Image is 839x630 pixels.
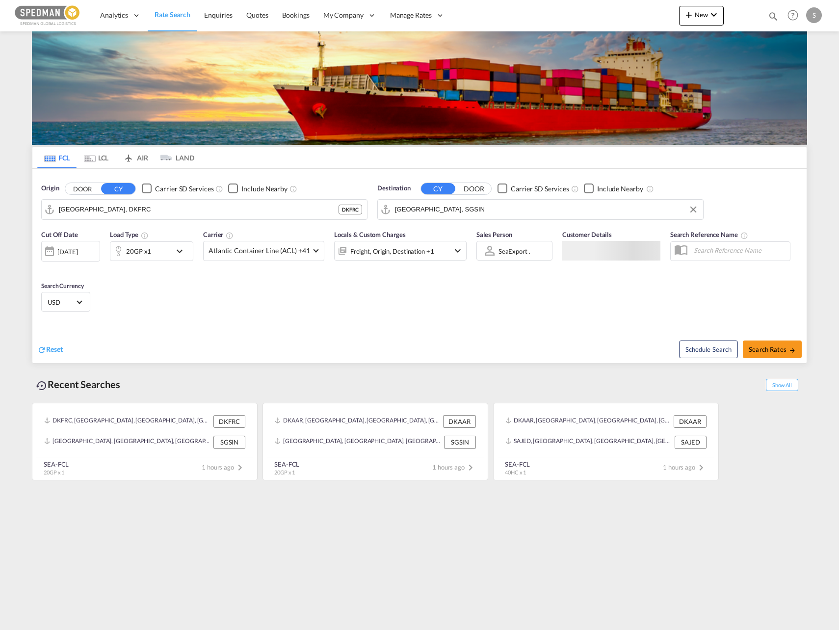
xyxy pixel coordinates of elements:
span: Customer Details [562,231,612,238]
div: SeaExport . [498,247,530,255]
div: Carrier SD Services [155,184,213,194]
div: Help [785,7,806,25]
recent-search-card: DKAAR, [GEOGRAPHIC_DATA], [GEOGRAPHIC_DATA], [GEOGRAPHIC_DATA], [GEOGRAPHIC_DATA] DKAAR[GEOGRAPHI... [262,403,488,480]
md-select: Sales Person: SeaExport . [498,244,534,258]
span: Atlantic Container Line (ACL) +41 [209,246,310,256]
div: SGSIN, Singapore, Singapore, South East Asia, Asia Pacific [275,436,442,448]
span: USD [48,298,75,307]
span: New [683,11,720,19]
div: DKFRC [213,415,245,428]
div: Recent Searches [32,373,124,395]
md-icon: icon-magnify [768,11,779,22]
span: Search Reference Name [670,231,748,238]
div: DKAAR [674,415,707,428]
input: Search by Port [395,202,698,217]
md-icon: icon-refresh [37,345,46,354]
button: icon-plus 400-fgNewicon-chevron-down [679,6,724,26]
img: LCL+%26+FCL+BACKGROUND.png [32,31,807,145]
md-tab-item: LCL [77,147,116,168]
button: DOOR [457,183,491,194]
md-icon: Unchecked: Search for CY (Container Yard) services for all selected carriers.Checked : Search for... [215,185,223,193]
div: [DATE] [41,241,100,262]
span: Search Rates [749,345,796,353]
input: Search by Port [59,202,339,217]
div: SGSIN [444,436,476,448]
md-icon: Your search will be saved by the below given name [740,232,748,239]
div: DKAAR, Aarhus, Denmark, Northern Europe, Europe [275,415,441,428]
div: icon-magnify [768,11,779,26]
button: Clear Input [686,202,701,217]
md-select: Select Currency: $ USDUnited States Dollar [47,295,85,309]
md-input-container: Singapore, SGSIN [378,200,703,219]
md-icon: icon-chevron-right [234,462,246,473]
md-icon: Unchecked: Ignores neighbouring ports when fetching rates.Checked : Includes neighbouring ports w... [646,185,654,193]
div: SAJED, Jeddah, Saudi Arabia, Middle East, Middle East [505,436,672,448]
md-checkbox: Checkbox No Ink [498,184,569,194]
div: Include Nearby [597,184,643,194]
div: DKAAR, Aarhus, Denmark, Northern Europe, Europe [505,415,671,428]
div: icon-refreshReset [37,344,63,355]
span: Manage Rates [390,10,432,20]
md-checkbox: Checkbox No Ink [142,184,213,194]
button: CY [101,183,135,194]
span: Help [785,7,801,24]
md-icon: icon-chevron-down [174,245,190,257]
span: Reset [46,345,63,353]
md-tab-item: LAND [155,147,194,168]
span: Origin [41,184,59,193]
md-icon: icon-chevron-down [708,9,720,21]
md-icon: icon-arrow-right [789,347,796,354]
span: 1 hours ago [432,463,476,471]
div: Origin DOOR CY Checkbox No InkUnchecked: Search for CY (Container Yard) services for all selected... [32,169,807,363]
div: Freight Origin Destination Factory Stuffingicon-chevron-down [334,241,467,261]
md-icon: Unchecked: Search for CY (Container Yard) services for all selected carriers.Checked : Search for... [571,185,579,193]
span: Carrier [203,231,234,238]
span: Destination [377,184,411,193]
span: Search Currency [41,282,84,289]
div: DKFRC [339,205,362,214]
span: Quotes [246,11,268,19]
button: CY [421,183,455,194]
md-datepicker: Select [41,261,49,274]
span: Sales Person [476,231,512,238]
md-icon: icon-chevron-right [695,462,707,473]
md-icon: icon-airplane [123,152,134,159]
recent-search-card: DKFRC, [GEOGRAPHIC_DATA], [GEOGRAPHIC_DATA], [GEOGRAPHIC_DATA], [GEOGRAPHIC_DATA] DKFRC[GEOGRAPHI... [32,403,258,480]
button: DOOR [65,183,100,194]
span: Rate Search [155,10,190,19]
md-icon: icon-plus 400-fg [683,9,695,21]
span: Bookings [282,11,310,19]
span: Show All [766,379,798,391]
button: Note: By default Schedule search will only considerorigin ports, destination ports and cut off da... [679,341,738,358]
md-tab-item: FCL [37,147,77,168]
input: Search Reference Name [689,243,790,258]
div: SAJED [675,436,707,448]
div: 20GP x1 [126,244,151,258]
span: 20GP x 1 [274,469,295,475]
div: S [806,7,822,23]
span: My Company [323,10,364,20]
md-checkbox: Checkbox No Ink [584,184,643,194]
div: Include Nearby [241,184,288,194]
div: SEA-FCL [505,460,530,469]
div: DKAAR [443,415,476,428]
span: 20GP x 1 [44,469,64,475]
div: SGSIN [213,436,245,448]
md-checkbox: Checkbox No Ink [228,184,288,194]
md-icon: Unchecked: Ignores neighbouring ports when fetching rates.Checked : Includes neighbouring ports w... [289,185,297,193]
span: Enquiries [204,11,233,19]
md-pagination-wrapper: Use the left and right arrow keys to navigate between tabs [37,147,194,168]
div: SEA-FCL [274,460,299,469]
recent-search-card: DKAAR, [GEOGRAPHIC_DATA], [GEOGRAPHIC_DATA], [GEOGRAPHIC_DATA], [GEOGRAPHIC_DATA] DKAARSAJED, [GE... [493,403,719,480]
img: c12ca350ff1b11efb6b291369744d907.png [15,4,81,26]
md-icon: icon-information-outline [141,232,149,239]
span: 40HC x 1 [505,469,526,475]
div: 20GP x1icon-chevron-down [110,241,193,261]
span: Locals & Custom Charges [334,231,406,238]
button: Search Ratesicon-arrow-right [743,341,802,358]
md-tab-item: AIR [116,147,155,168]
div: Freight Origin Destination Factory Stuffing [350,244,434,258]
md-input-container: Fredericia, DKFRC [42,200,367,219]
div: SGSIN, Singapore, Singapore, South East Asia, Asia Pacific [44,436,211,448]
md-icon: The selected Trucker/Carrierwill be displayed in the rate results If the rates are from another f... [226,232,234,239]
